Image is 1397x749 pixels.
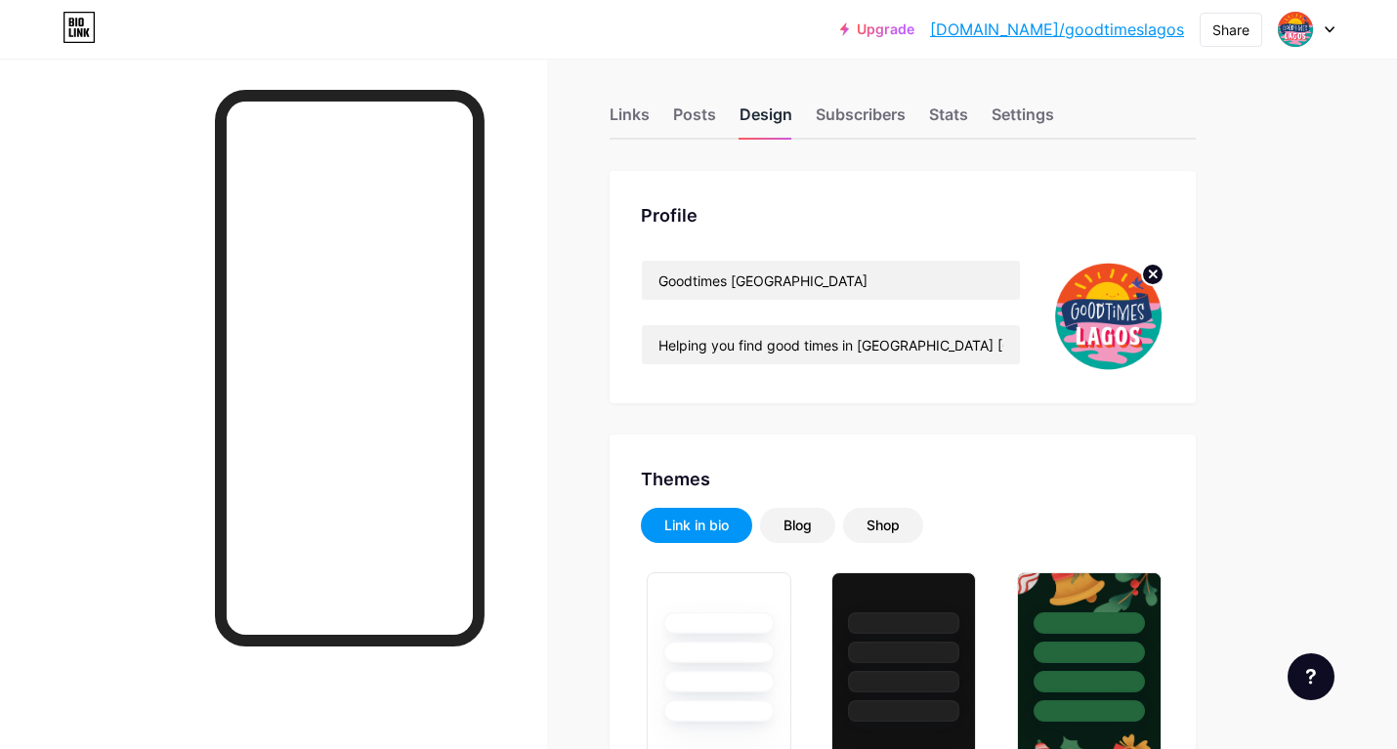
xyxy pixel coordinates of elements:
[1052,260,1164,372] img: goodtimeslagos
[642,325,1020,364] input: Bio
[1277,11,1314,48] img: goodtimeslagos
[641,202,1164,229] div: Profile
[641,466,1164,492] div: Themes
[992,103,1054,138] div: Settings
[664,516,729,535] div: Link in bio
[1212,20,1249,40] div: Share
[929,103,968,138] div: Stats
[740,103,792,138] div: Design
[867,516,900,535] div: Shop
[816,103,906,138] div: Subscribers
[642,261,1020,300] input: Name
[840,21,914,37] a: Upgrade
[783,516,812,535] div: Blog
[673,103,716,138] div: Posts
[610,103,650,138] div: Links
[930,18,1184,41] a: [DOMAIN_NAME]/goodtimeslagos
